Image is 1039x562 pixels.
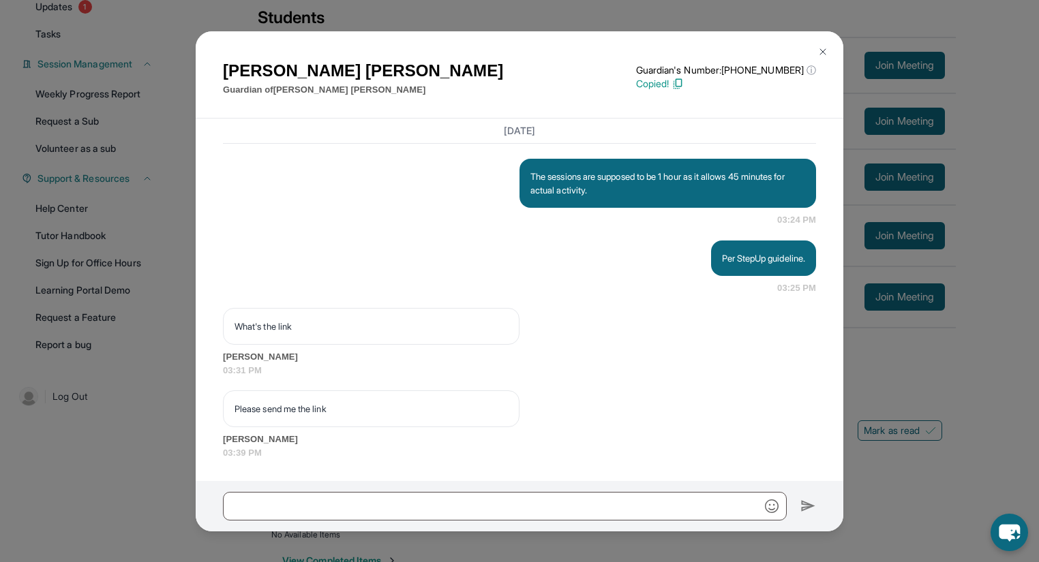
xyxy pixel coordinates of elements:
button: chat-button [991,514,1028,551]
span: [PERSON_NAME] [223,433,816,446]
span: 03:25 PM [777,281,816,295]
p: Copied! [636,77,816,91]
h3: [DATE] [223,124,816,138]
p: Guardian's Number: [PHONE_NUMBER] [636,63,816,77]
span: 03:24 PM [777,213,816,227]
img: Emoji [765,499,779,513]
img: Send icon [800,498,816,514]
img: Close Icon [817,46,828,57]
p: What's the link [235,319,508,333]
p: The sessions are supposed to be 1 hour as it allows 45 minutes for actual activity. [530,170,805,197]
h1: [PERSON_NAME] [PERSON_NAME] [223,59,503,83]
span: 03:31 PM [223,364,816,377]
span: 03:39 PM [223,446,816,460]
span: [PERSON_NAME] [223,350,816,364]
img: Copy Icon [672,78,684,90]
p: Please send me the link [235,402,508,416]
p: Per StepUp guideline. [722,251,805,265]
p: Guardian of [PERSON_NAME] [PERSON_NAME] [223,83,503,97]
span: ⓘ [807,63,816,77]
